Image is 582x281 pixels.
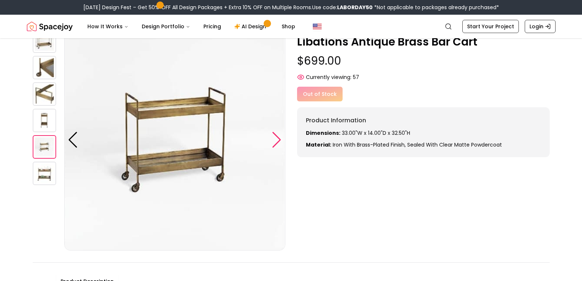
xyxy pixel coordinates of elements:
img: United States [313,22,322,31]
button: How It Works [82,19,134,34]
a: Pricing [198,19,227,34]
a: Shop [276,19,301,34]
img: https://storage.googleapis.com/spacejoy-main/assets/606887bb74af6e001c660f96/product_2_499f9bbd6586 [33,82,56,106]
a: Spacejoy [27,19,73,34]
nav: Main [82,19,301,34]
strong: Material: [306,141,331,148]
strong: Dimensions: [306,129,340,137]
img: https://storage.googleapis.com/spacejoy-main/assets/606887bb74af6e001c660f96/product_4_loo033f7me2 [64,29,285,251]
span: *Not applicable to packages already purchased* [373,4,499,11]
nav: Global [27,15,556,38]
span: Iron with brass-plated finish, sealed with clear matte powdercoat [333,141,502,148]
a: Start Your Project [462,20,519,33]
img: https://storage.googleapis.com/spacejoy-main/assets/606887bb74af6e001c660f96/product_0_bcm8ba916cel [33,29,56,53]
span: Currently viewing: [306,73,351,81]
img: https://storage.googleapis.com/spacejoy-main/assets/606887bb74af6e001c660f96/product_1_3ig7io3nd1gj [33,56,56,79]
img: Spacejoy Logo [27,19,73,34]
button: Design Portfolio [136,19,196,34]
img: https://storage.googleapis.com/spacejoy-main/assets/606887bb74af6e001c660f96/product_5_cc4dhmg5haen [33,162,56,185]
b: LABORDAY50 [337,4,373,11]
h6: Product Information [306,116,541,125]
span: Use code: [312,4,373,11]
p: Libations Antique Brass Bar Cart [297,35,550,48]
img: https://storage.googleapis.com/spacejoy-main/assets/606887bb74af6e001c660f96/product_3_f5e3mp2fcj3b [33,109,56,132]
a: AI Design [228,19,274,34]
p: $699.00 [297,54,550,68]
div: [DATE] Design Fest – Get 50% OFF All Design Packages + Extra 10% OFF on Multiple Rooms. [83,4,499,11]
img: https://storage.googleapis.com/spacejoy-main/assets/606887bb74af6e001c660f96/product_4_loo033f7me2 [33,135,56,159]
a: Login [525,20,556,33]
span: 57 [353,73,359,81]
p: 33.00"W x 14.00"D x 32.50"H [306,129,541,137]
